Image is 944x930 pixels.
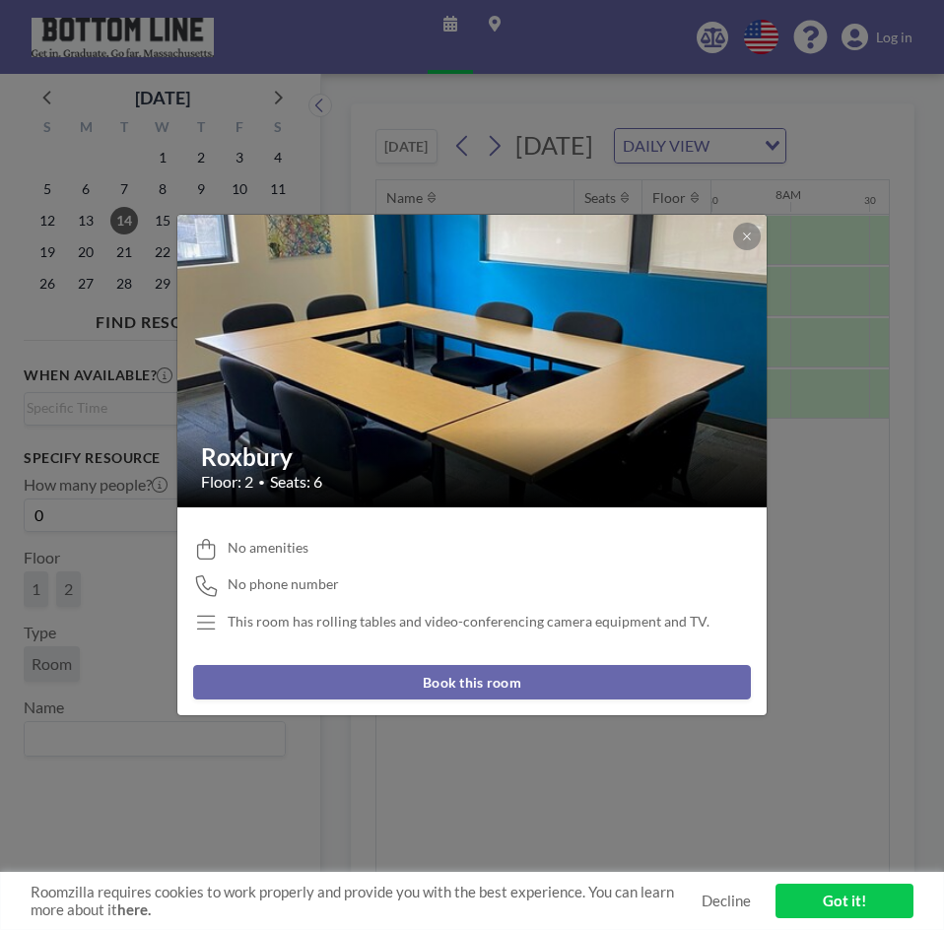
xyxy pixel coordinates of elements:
span: Seats: 6 [270,472,322,492]
a: Decline [702,892,751,910]
span: No phone number [228,575,339,593]
span: Roomzilla requires cookies to work properly and provide you with the best experience. You can lea... [31,883,702,920]
h2: Roxbury [201,442,745,472]
a: Got it! [775,884,913,918]
button: Book this room [193,665,751,699]
img: 537.jpg [177,66,769,657]
p: This room has rolling tables and video-conferencing camera equipment and TV. [228,613,709,631]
